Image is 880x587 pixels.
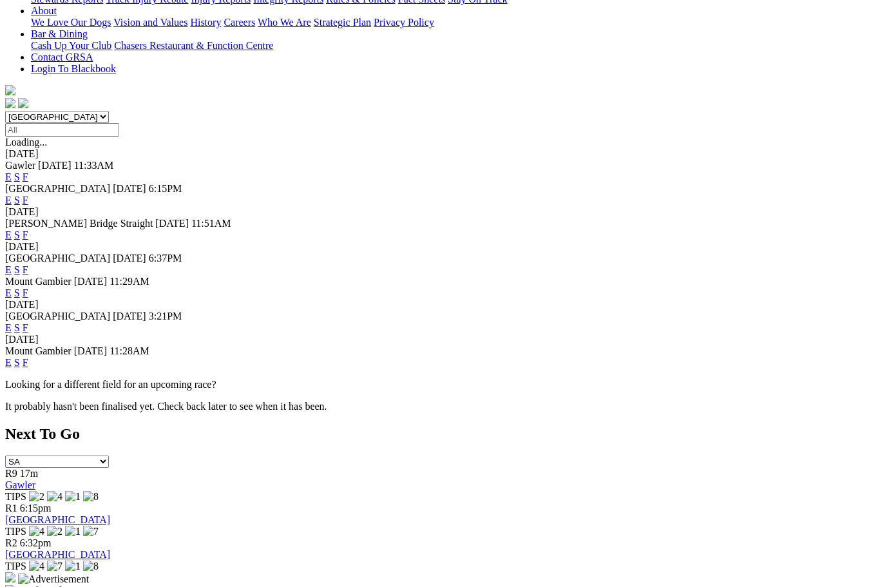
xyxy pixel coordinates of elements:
[65,491,81,503] img: 1
[31,40,875,52] div: Bar & Dining
[374,17,434,28] a: Privacy Policy
[5,379,875,390] p: Looking for a different field for an upcoming race?
[5,98,15,108] img: facebook.svg
[83,561,99,572] img: 8
[113,17,187,28] a: Vision and Values
[23,287,28,298] a: F
[5,183,110,194] span: [GEOGRAPHIC_DATA]
[29,491,44,503] img: 2
[23,195,28,206] a: F
[149,253,182,264] span: 6:37PM
[113,183,146,194] span: [DATE]
[65,526,81,537] img: 1
[83,491,99,503] img: 8
[113,311,146,322] span: [DATE]
[14,357,20,368] a: S
[5,299,875,311] div: [DATE]
[31,63,116,74] a: Login To Blackbook
[18,573,89,585] img: Advertisement
[20,468,38,479] span: 17m
[5,287,12,298] a: E
[113,253,146,264] span: [DATE]
[5,264,12,275] a: E
[190,17,221,28] a: History
[5,357,12,368] a: E
[31,17,875,28] div: About
[224,17,255,28] a: Careers
[29,526,44,537] img: 4
[31,17,111,28] a: We Love Our Dogs
[149,311,182,322] span: 3:21PM
[5,491,26,502] span: TIPS
[5,526,26,537] span: TIPS
[23,229,28,240] a: F
[5,572,15,582] img: 15187_Greyhounds_GreysPlayCentral_Resize_SA_WebsiteBanner_300x115_2025.jpg
[14,264,20,275] a: S
[5,401,327,412] partial: It probably hasn't been finalised yet. Check back later to see when it has been.
[5,549,110,560] a: [GEOGRAPHIC_DATA]
[5,334,875,345] div: [DATE]
[5,479,35,490] a: Gawler
[5,85,15,95] img: logo-grsa-white.png
[23,357,28,368] a: F
[18,98,28,108] img: twitter.svg
[314,17,371,28] a: Strategic Plan
[5,345,72,356] span: Mount Gambier
[20,503,52,514] span: 6:15pm
[5,311,110,322] span: [GEOGRAPHIC_DATA]
[5,241,875,253] div: [DATE]
[83,526,99,537] img: 7
[5,537,17,548] span: R2
[20,537,52,548] span: 6:32pm
[155,218,189,229] span: [DATE]
[5,276,72,287] span: Mount Gambier
[5,561,26,572] span: TIPS
[23,322,28,333] a: F
[110,276,149,287] span: 11:29AM
[5,206,875,218] div: [DATE]
[5,218,153,229] span: [PERSON_NAME] Bridge Straight
[14,287,20,298] a: S
[47,491,62,503] img: 4
[29,561,44,572] img: 4
[5,253,110,264] span: [GEOGRAPHIC_DATA]
[31,40,111,51] a: Cash Up Your Club
[31,28,88,39] a: Bar & Dining
[258,17,311,28] a: Who We Are
[74,345,108,356] span: [DATE]
[149,183,182,194] span: 6:15PM
[23,171,28,182] a: F
[38,160,72,171] span: [DATE]
[74,276,108,287] span: [DATE]
[74,160,114,171] span: 11:33AM
[5,503,17,514] span: R1
[110,345,149,356] span: 11:28AM
[5,123,119,137] input: Select date
[47,561,62,572] img: 7
[5,229,12,240] a: E
[5,137,47,148] span: Loading...
[23,264,28,275] a: F
[5,322,12,333] a: E
[5,468,17,479] span: R9
[114,40,273,51] a: Chasers Restaurant & Function Centre
[5,148,875,160] div: [DATE]
[5,160,35,171] span: Gawler
[5,171,12,182] a: E
[14,229,20,240] a: S
[31,5,57,16] a: About
[14,195,20,206] a: S
[14,322,20,333] a: S
[5,195,12,206] a: E
[14,171,20,182] a: S
[31,52,93,63] a: Contact GRSA
[191,218,231,229] span: 11:51AM
[5,514,110,525] a: [GEOGRAPHIC_DATA]
[5,425,875,443] h2: Next To Go
[47,526,62,537] img: 2
[65,561,81,572] img: 1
